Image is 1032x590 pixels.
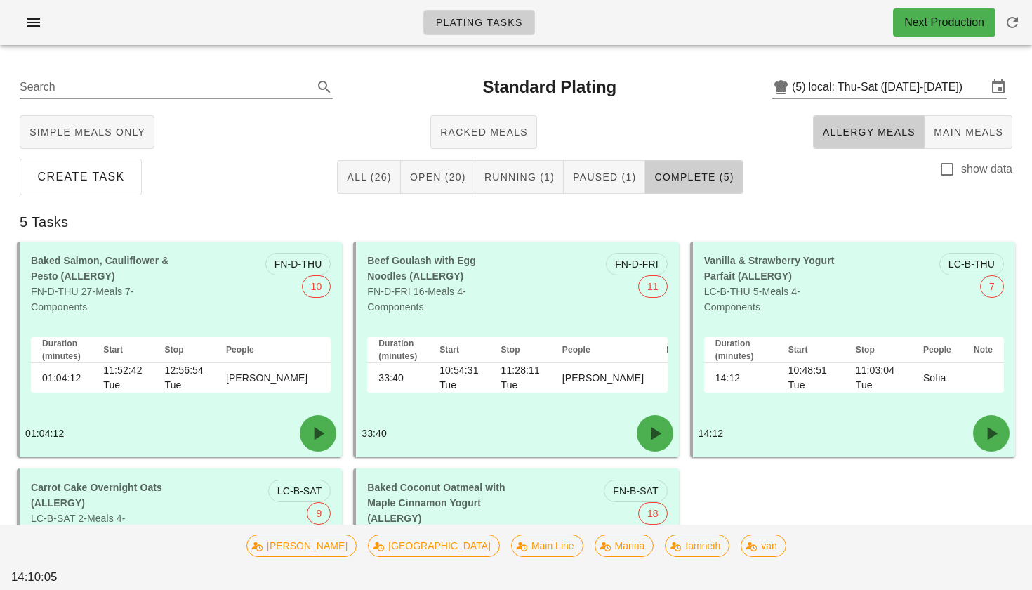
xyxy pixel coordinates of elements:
[520,535,574,556] span: Main Line
[845,363,912,393] td: 11:03:04 Tue
[654,171,734,183] span: Complete (5)
[933,126,1003,138] span: Main Meals
[475,160,564,194] button: Running (1)
[274,254,322,275] span: FN-D-THU
[777,363,845,393] td: 10:48:51 Tue
[423,10,535,35] a: Plating Tasks
[704,255,835,282] b: Vanilla & Strawberry Yogurt Parfait (ALLERGY)
[647,276,659,297] span: 11
[615,254,658,275] span: FN-D-FRI
[674,535,720,556] span: tamneih
[962,337,1004,363] th: Note
[346,171,391,183] span: All (26)
[693,409,1015,457] div: 14:12
[20,159,142,195] button: Create Task
[256,535,348,556] span: [PERSON_NAME]
[20,409,342,457] div: 01:04:12
[409,171,466,183] span: Open (20)
[428,363,489,393] td: 10:54:31 Tue
[154,363,215,393] td: 12:56:54 Tue
[813,115,925,149] button: Allergy Meals
[154,337,215,363] th: Stop
[277,480,322,501] span: LC-B-SAT
[215,337,319,363] th: People
[316,503,322,524] span: 9
[356,409,678,457] div: 33:40
[696,244,854,323] div: LC-B-THU 5-Meals 4-Components
[8,199,1024,244] div: 5 Tasks
[551,363,655,393] td: [PERSON_NAME]
[37,171,125,183] span: Create Task
[845,337,912,363] th: Stop
[92,337,153,363] th: Start
[367,255,476,282] b: Beef Goulash with Egg Noodles (ALLERGY)
[925,115,1012,149] button: Main Meals
[572,171,636,183] span: Paused (1)
[319,337,360,363] th: Note
[22,471,181,550] div: LC-B-SAT 2-Meals 4-Components
[961,162,1012,176] label: show data
[428,337,489,363] th: Start
[989,276,995,297] span: 7
[29,126,145,138] span: Simple Meals Only
[750,535,777,556] span: van
[430,115,537,149] button: Racked Meals
[311,276,322,297] span: 10
[31,337,92,363] th: Duration (minutes)
[912,363,962,393] td: Sofia
[483,74,617,100] h2: Standard Plating
[647,503,659,524] span: 18
[367,482,505,524] b: Baked Coconut Oatmeal with Maple Cinnamon Yogurt (ALLERGY)
[704,337,777,363] th: Duration (minutes)
[613,480,658,501] span: FN-B-SAT
[645,160,743,194] button: Complete (5)
[564,160,645,194] button: Paused (1)
[792,80,809,94] div: (5)
[367,337,428,363] th: Duration (minutes)
[92,363,153,393] td: 11:52:42 Tue
[490,337,551,363] th: Stop
[439,126,528,138] span: Racked Meals
[904,14,984,31] div: Next Production
[655,337,696,363] th: Note
[912,337,962,363] th: People
[704,363,777,393] td: 14:12
[337,160,400,194] button: All (26)
[367,363,428,393] td: 33:40
[777,337,845,363] th: Start
[359,471,517,565] div: FN-B-SAT 1-Meals 3-Components
[484,171,555,183] span: Running (1)
[377,535,491,556] span: [GEOGRAPHIC_DATA]
[603,535,644,556] span: Marina
[359,244,517,323] div: FN-D-FRI 16-Meals 4-Components
[22,244,181,323] div: FN-D-THU 27-Meals 7-Components
[215,363,319,393] td: [PERSON_NAME]
[948,254,995,275] span: LC-B-THU
[401,160,475,194] button: Open (20)
[822,126,915,138] span: Allergy Meals
[435,17,523,28] span: Plating Tasks
[20,115,154,149] button: Simple Meals Only
[490,363,551,393] td: 11:28:11 Tue
[8,565,93,589] div: 14:10:05
[31,482,162,509] b: Carrot Cake Overnight Oats (ALLERGY)
[551,337,655,363] th: People
[31,363,92,393] td: 01:04:12
[31,255,168,282] b: Baked Salmon, Cauliflower & Pesto (ALLERGY)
